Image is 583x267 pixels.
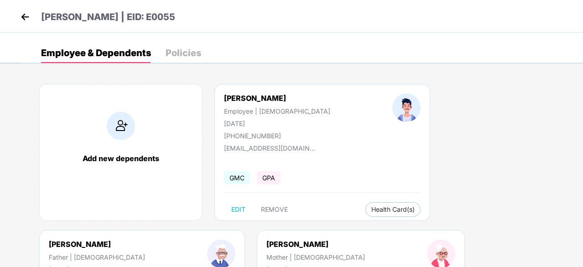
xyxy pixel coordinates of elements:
div: [DATE] [224,120,330,127]
div: [EMAIL_ADDRESS][DOMAIN_NAME] [224,144,315,152]
img: addIcon [107,112,135,140]
div: Father | [DEMOGRAPHIC_DATA] [49,253,145,261]
span: EDIT [231,206,245,213]
button: Health Card(s) [365,202,421,217]
div: Policies [166,48,201,58]
div: [PERSON_NAME] [49,240,145,249]
span: GMC [224,171,250,184]
div: Employee | [DEMOGRAPHIC_DATA] [224,107,330,115]
button: REMOVE [254,202,295,217]
img: back [18,10,32,24]
span: GPA [257,171,281,184]
div: Add new dependents [49,154,193,163]
div: [PERSON_NAME] [224,94,330,103]
span: Health Card(s) [371,207,415,212]
div: Employee & Dependents [41,48,151,58]
div: Mother | [DEMOGRAPHIC_DATA] [266,253,365,261]
div: [PERSON_NAME] [266,240,365,249]
img: profileImage [392,94,421,122]
p: [PERSON_NAME] | EID: E0055 [41,10,175,24]
button: EDIT [224,202,253,217]
span: REMOVE [261,206,288,213]
div: [PHONE_NUMBER] [224,132,330,140]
